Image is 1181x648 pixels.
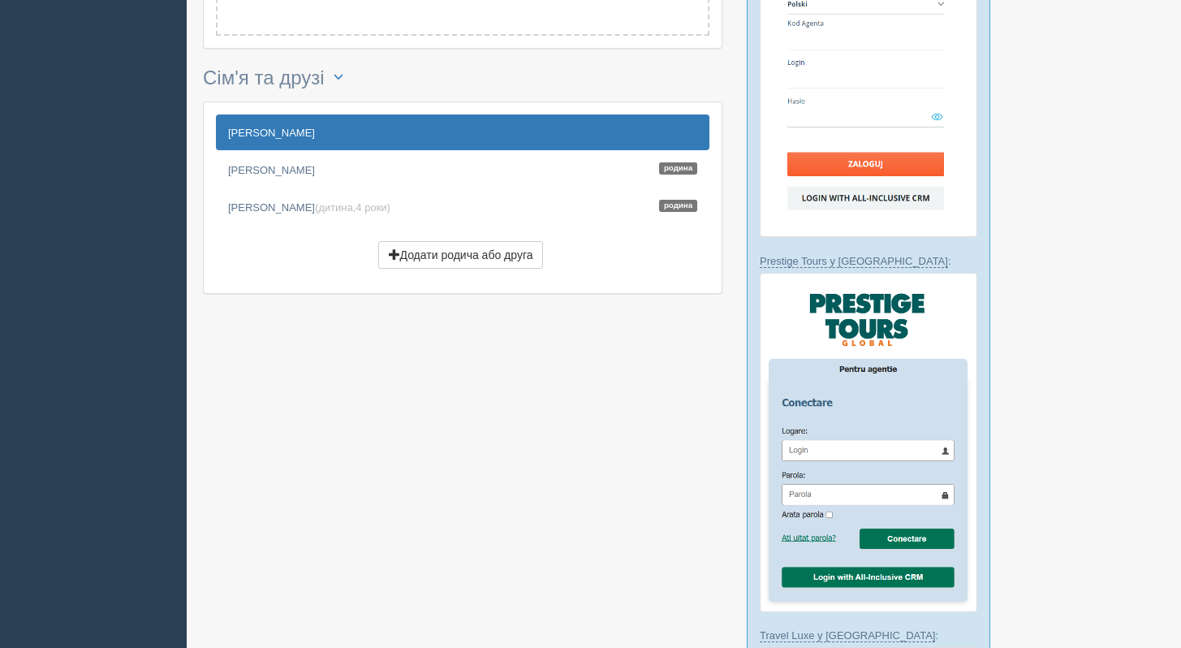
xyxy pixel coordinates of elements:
span: Родина [659,162,697,175]
a: [PERSON_NAME] [216,114,709,150]
a: [PERSON_NAME](дитина,4 роки) Родина [216,189,709,225]
a: Travel Luxe у [GEOGRAPHIC_DATA] [760,629,935,642]
p: : [760,628,977,643]
img: prestige-tours-login-via-crm-for-travel-agents.png [760,273,977,612]
button: Додати родича або друга [378,241,544,269]
span: Родина [659,200,697,212]
span: 4 роки [356,201,386,214]
span: (дитина, ) [315,201,390,214]
h3: Сім'я та друзі [203,65,722,93]
a: Prestige Tours у [GEOGRAPHIC_DATA] [760,255,948,268]
a: [PERSON_NAME]Родина [216,152,709,188]
p: : [760,253,977,269]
